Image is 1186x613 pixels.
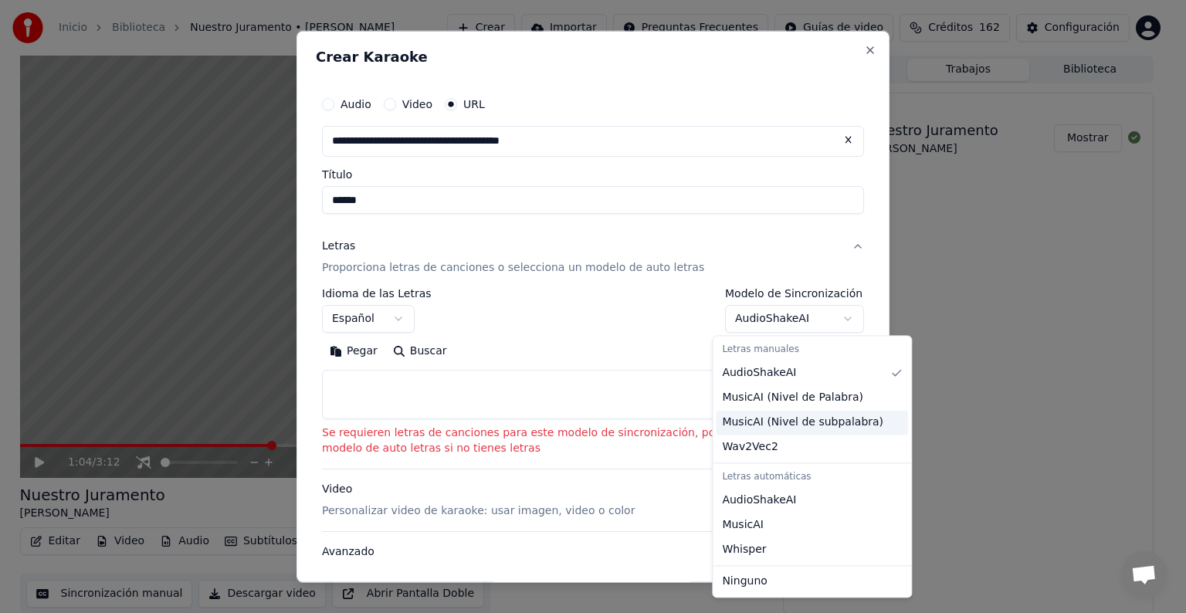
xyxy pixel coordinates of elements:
div: Letras manuales [716,339,908,361]
span: Ninguno [722,574,767,589]
span: MusicAI [722,517,764,533]
span: AudioShakeAI [722,493,796,508]
span: AudioShakeAI [722,365,796,381]
span: Wav2Vec2 [722,439,778,455]
div: Letras automáticas [716,466,908,488]
span: MusicAI ( Nivel de Palabra ) [722,390,863,405]
span: MusicAI ( Nivel de subpalabra ) [722,415,883,430]
span: Whisper [722,542,766,557]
